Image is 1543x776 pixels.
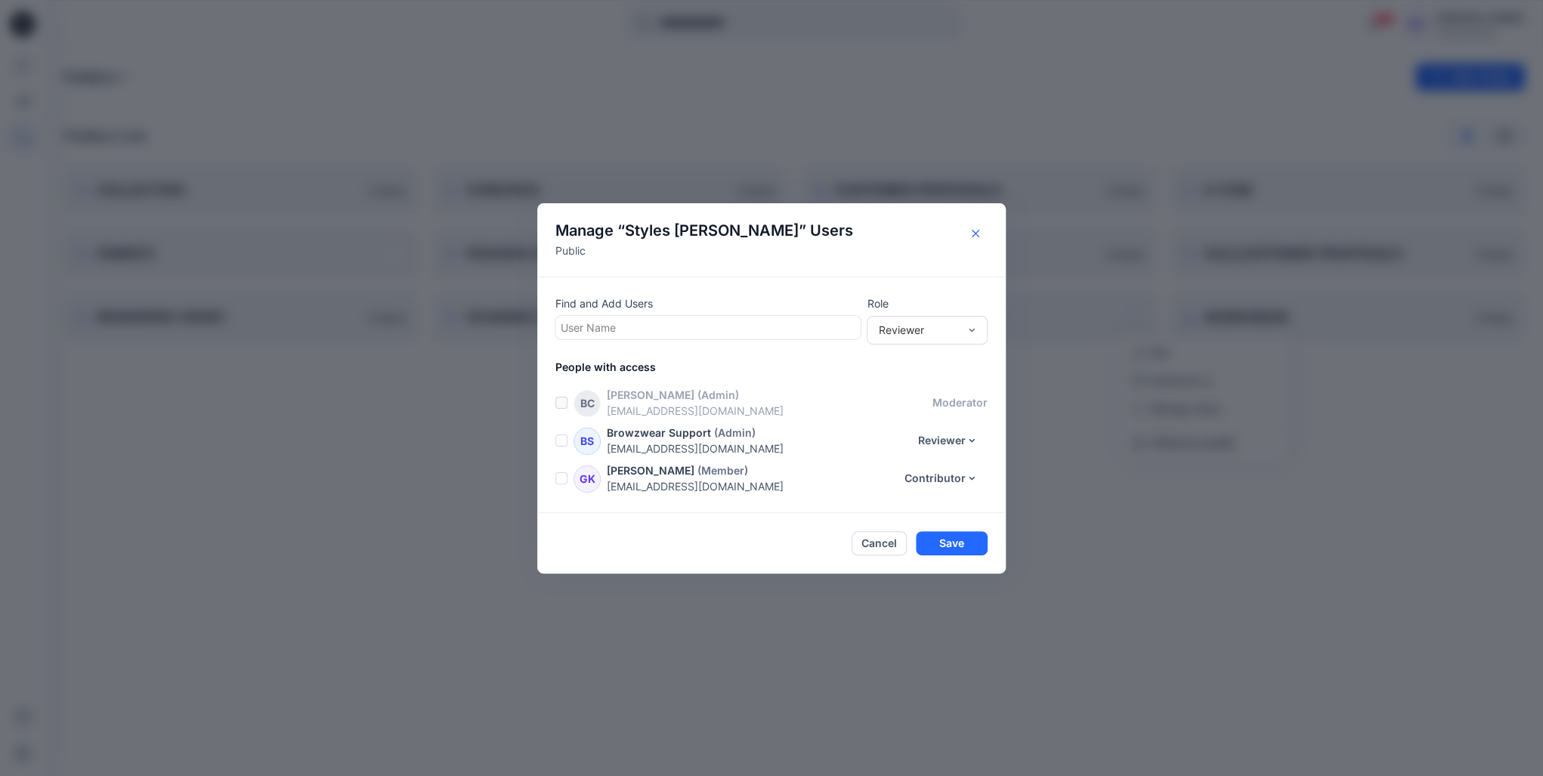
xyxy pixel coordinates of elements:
p: [PERSON_NAME] [607,387,694,403]
p: [EMAIL_ADDRESS][DOMAIN_NAME] [607,441,908,456]
p: [PERSON_NAME] [607,462,694,478]
p: [EMAIL_ADDRESS][DOMAIN_NAME] [607,403,932,419]
p: (Admin) [697,387,739,403]
p: People with access [555,359,1006,375]
div: BC [574,390,601,417]
div: BS [574,428,601,455]
div: Reviewer [878,322,958,338]
p: Public [555,243,853,258]
p: moderator [932,394,988,410]
button: Reviewer [908,428,988,453]
div: GK [574,465,601,493]
button: Close [963,221,988,246]
p: Role [867,295,988,311]
h4: Manage “ ” Users [555,221,853,240]
button: Save [916,531,988,555]
p: [EMAIL_ADDRESS][DOMAIN_NAME] [607,478,895,494]
p: (Member) [697,462,748,478]
p: Browzwear Support [607,425,711,441]
button: Contributor [895,466,988,490]
span: Styles [PERSON_NAME] [625,221,799,240]
p: (Admin) [714,425,756,441]
button: Cancel [852,531,907,555]
p: Find and Add Users [555,295,861,311]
